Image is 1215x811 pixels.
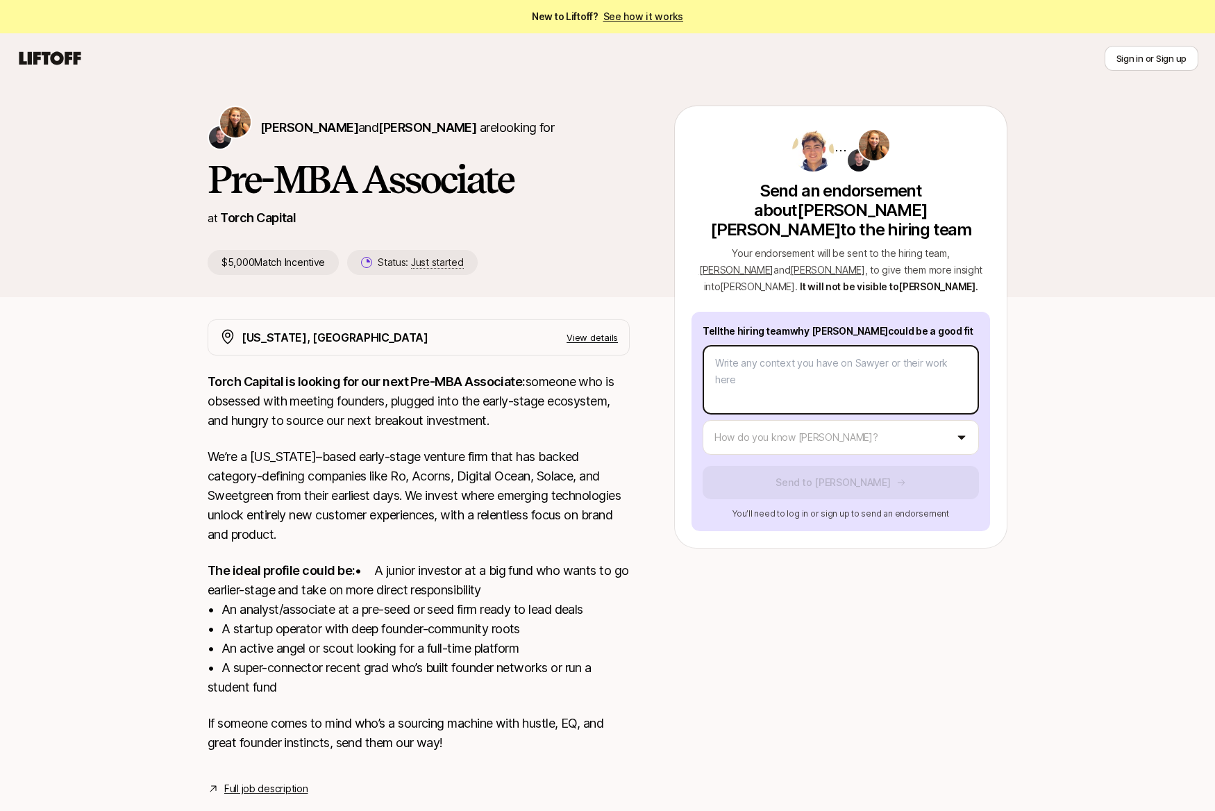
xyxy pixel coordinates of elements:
a: Full job description [224,780,308,797]
p: View details [567,331,618,344]
img: f1a16f4e_0b3d_4c7b_80d4_aa823d888cbe.jpg [792,130,834,172]
p: We’re a [US_STATE]–based early-stage venture firm that has backed category-defining companies lik... [208,447,630,544]
span: [PERSON_NAME] [790,264,864,276]
p: Send an endorsement about [PERSON_NAME] [PERSON_NAME] to the hiring team [692,181,990,240]
p: If someone comes to mind who’s a sourcing machine with hustle, EQ, and great founder instincts, s... [208,714,630,753]
img: Christopher Harper [848,149,870,172]
a: Torch Capital [220,210,296,225]
p: at [208,209,217,227]
span: Your endorsement will be sent to the hiring team , , to give them more insight into [PERSON_NAME] . [699,247,982,292]
span: [PERSON_NAME] [260,120,358,135]
button: Sign in or Sign up [1105,46,1198,71]
span: and [358,120,476,135]
span: It will not be visible to [PERSON_NAME] . [800,281,978,292]
a: See how it works [603,10,684,22]
strong: The ideal profile could be: [208,563,355,578]
p: Tell the hiring team why [PERSON_NAME] could be a good fit [703,323,979,340]
span: Just started [411,256,464,269]
span: [PERSON_NAME] [699,264,773,276]
p: • A junior investor at a big fund who wants to go earlier-stage and take on more direct responsib... [208,561,630,697]
img: Katie Reiner [859,130,889,160]
p: are looking for [260,118,554,137]
p: $5,000 Match Incentive [208,250,339,275]
p: someone who is obsessed with meeting founders, plugged into the early-stage ecosystem, and hungry... [208,372,630,430]
img: Katie Reiner [220,107,251,137]
span: [PERSON_NAME] [378,120,476,135]
img: Christopher Harper [209,126,231,149]
strong: Torch Capital is looking for our next Pre-MBA Associate: [208,374,526,389]
p: You’ll need to log in or sign up to send an endorsement [703,508,979,520]
p: Status: [378,254,463,271]
span: and [773,264,865,276]
span: New to Liftoff? [532,8,683,25]
p: [US_STATE], [GEOGRAPHIC_DATA] [242,328,428,346]
h1: Pre-MBA Associate [208,158,630,200]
